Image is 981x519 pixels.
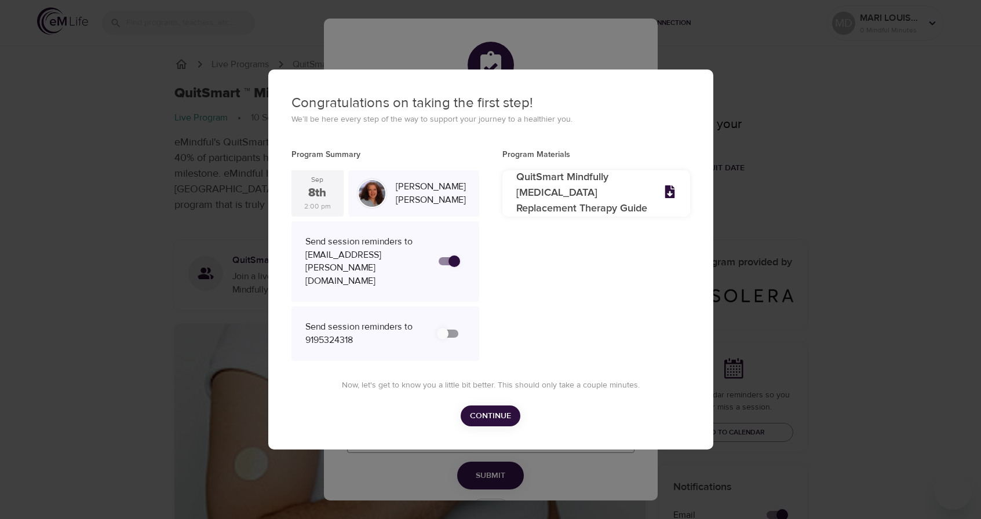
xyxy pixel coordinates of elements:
[470,409,511,423] span: Continue
[502,170,690,217] a: QuitSmart Mindfully [MEDICAL_DATA] Replacement Therapy Guide
[305,235,427,288] div: Send session reminders to [EMAIL_ADDRESS][PERSON_NAME][DOMAIN_NAME]
[391,176,475,211] div: [PERSON_NAME] [PERSON_NAME]
[308,185,326,202] div: 8th
[311,175,323,185] div: Sep
[291,149,479,161] p: Program Summary
[305,379,676,392] p: Now, let's get to know you a little bit better. This should only take a couple minutes.
[461,405,520,427] button: Continue
[291,114,690,126] p: We’ll be here every step of the way to support your journey to a healthier you.
[516,170,650,217] p: QuitSmart Mindfully [MEDICAL_DATA] Replacement Therapy Guide
[304,202,331,211] div: 2:00 pm
[502,149,690,161] p: Program Materials
[291,93,690,114] p: Congratulations on taking the first step!
[305,320,427,347] div: Send session reminders to 9195324318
